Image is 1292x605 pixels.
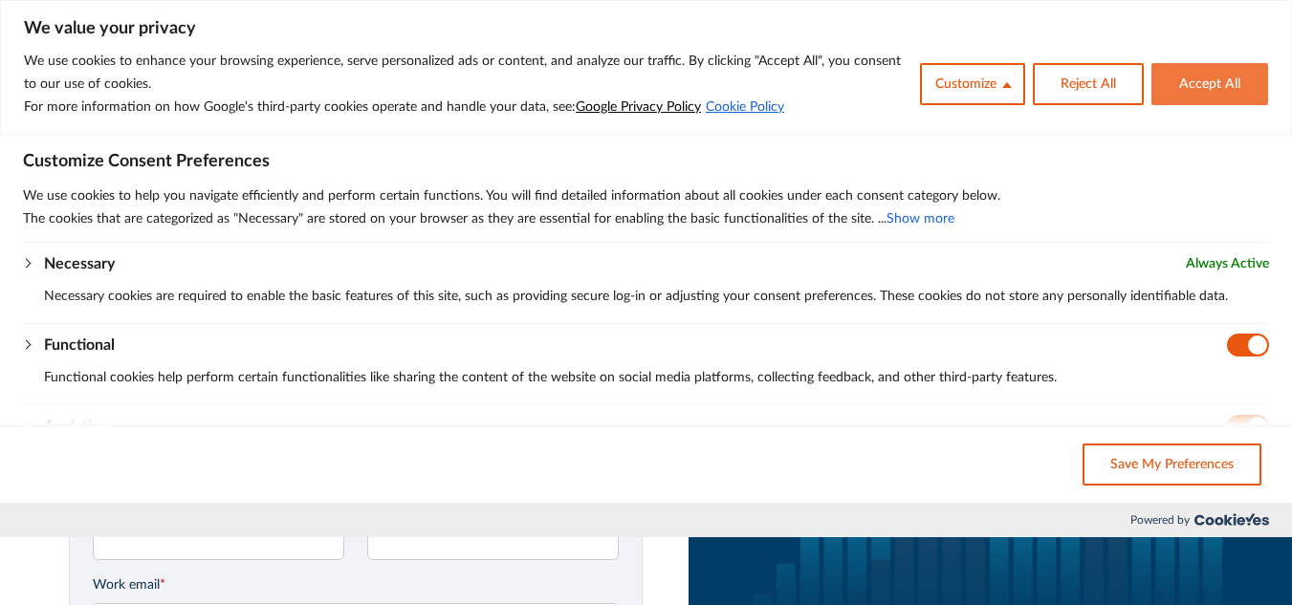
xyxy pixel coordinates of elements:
span: Always Active [1186,252,1269,275]
p: We value your privacy [24,17,1268,40]
button: Accept All [1151,63,1268,105]
img: Cookieyes logo [1194,513,1269,526]
p: Functional cookies help perform certain functionalities like sharing the content of the website o... [44,366,1269,389]
p: For more information on how Google's third-party cookies operate and handle your data, see: [24,96,906,119]
p: We use cookies to help you navigate efficiently and perform certain functions. You will find deta... [23,184,1269,207]
p: The cookies that are categorized as "Necessary" are stored on your browser as they are essential ... [23,207,1269,230]
p: Necessary cookies are required to enable the basic features of this site, such as providing secur... [44,285,1269,308]
a: Cookie Policy [705,99,785,115]
button: Customize [920,63,1025,105]
button: Functional [44,334,115,357]
button: Reject All [1033,63,1144,105]
label: Work email [93,575,619,595]
button: Show more [887,207,954,230]
button: Necessary [44,252,115,275]
button: Save My Preferences [1083,443,1261,486]
input: Disable Functional [1227,334,1269,357]
p: We use cookies to enhance your browsing experience, serve personalized ads or content, and analyz... [24,50,906,96]
a: Google Privacy Policy [576,100,701,114]
span: Customize Consent Preferences [23,150,270,173]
